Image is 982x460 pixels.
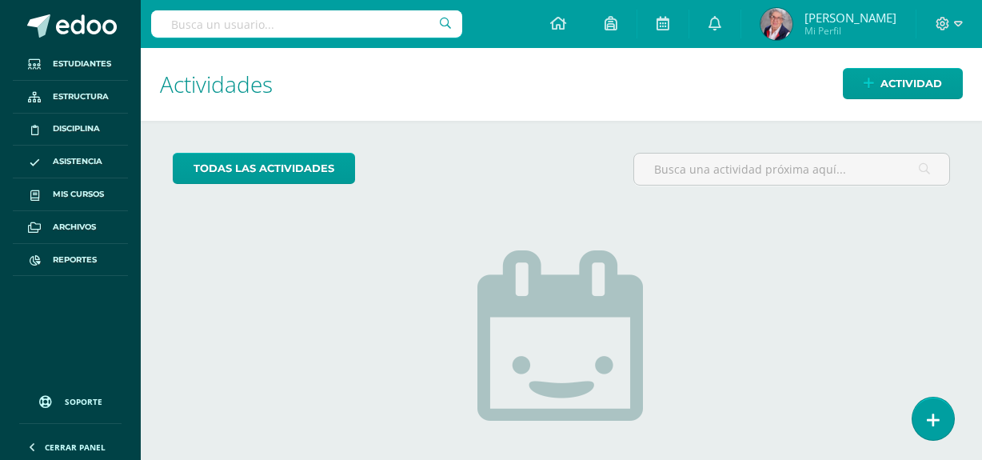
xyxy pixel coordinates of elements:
span: Reportes [53,254,97,266]
a: Disciplina [13,114,128,146]
span: Estructura [53,90,109,103]
input: Busca un usuario... [151,10,462,38]
span: Archivos [53,221,96,234]
a: todas las Actividades [173,153,355,184]
span: Actividad [880,69,942,98]
img: cb4066c05fad8c9475a4354f73f48469.png [760,8,792,40]
a: Archivos [13,211,128,244]
a: Estructura [13,81,128,114]
a: Estudiantes [13,48,128,81]
span: Soporte [65,396,102,407]
h1: Actividades [160,48,963,121]
a: Asistencia [13,146,128,178]
span: Mis cursos [53,188,104,201]
a: Actividad [843,68,963,99]
span: Cerrar panel [45,442,106,453]
input: Busca una actividad próxima aquí... [634,154,949,185]
a: Mis cursos [13,178,128,211]
a: Reportes [13,244,128,277]
span: Asistencia [53,155,102,168]
span: Disciplina [53,122,100,135]
span: Estudiantes [53,58,111,70]
a: Soporte [19,380,122,419]
span: Mi Perfil [804,24,896,38]
span: [PERSON_NAME] [804,10,896,26]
